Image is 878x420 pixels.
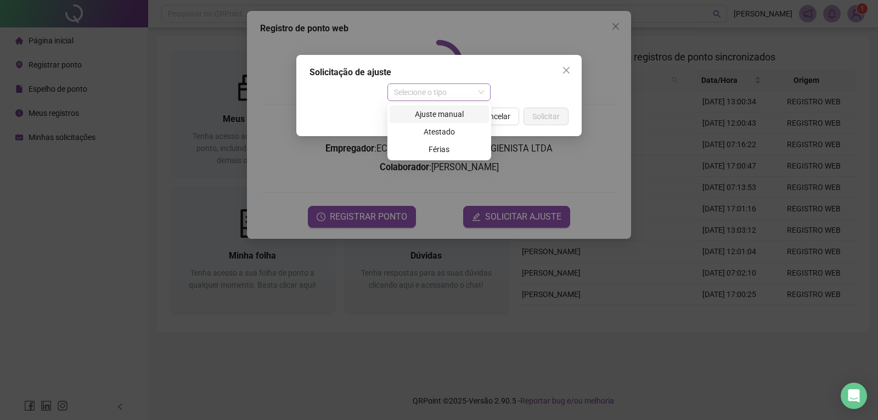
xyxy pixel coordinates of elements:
div: Atestado [396,126,482,138]
div: Férias [396,143,482,155]
span: close [562,66,571,75]
div: Atestado [390,123,489,141]
div: Ajuste manual [396,108,482,120]
div: Férias [390,141,489,158]
button: Close [558,61,575,79]
div: Solicitação de ajuste [309,66,569,79]
div: Open Intercom Messenger [841,383,867,409]
span: Cancelar [480,110,510,122]
button: Solicitar [524,108,569,125]
span: Selecione o tipo [394,84,485,100]
button: Cancelar [471,108,519,125]
div: Ajuste manual [390,105,489,123]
